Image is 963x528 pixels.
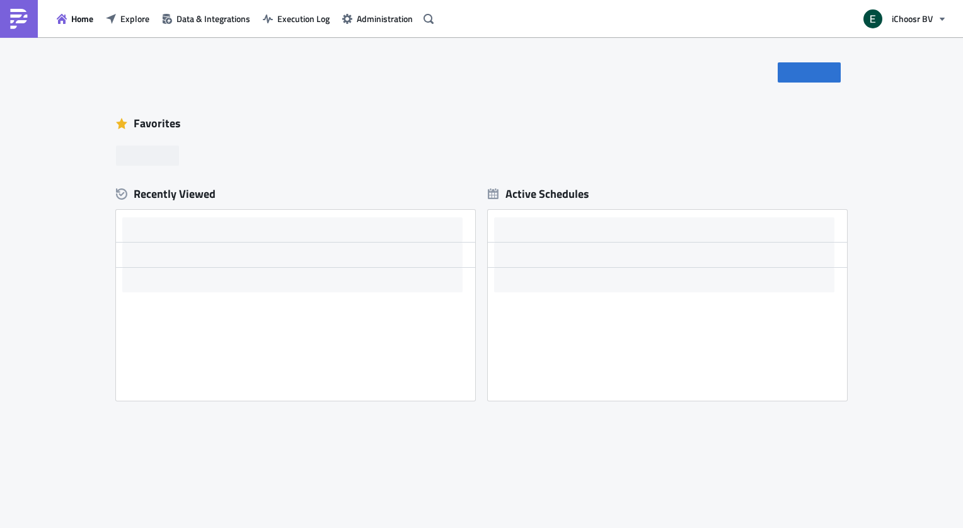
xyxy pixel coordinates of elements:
[856,5,954,33] button: iChoosr BV
[120,12,149,25] span: Explore
[116,185,475,204] div: Recently Viewed
[50,9,100,28] button: Home
[357,12,413,25] span: Administration
[892,12,933,25] span: iChoosr BV
[156,9,257,28] button: Data & Integrations
[488,187,589,201] div: Active Schedules
[862,8,884,30] img: Avatar
[100,9,156,28] button: Explore
[176,12,250,25] span: Data & Integrations
[71,12,93,25] span: Home
[336,9,419,28] button: Administration
[257,9,336,28] button: Execution Log
[116,114,847,133] div: Favorites
[9,9,29,29] img: PushMetrics
[277,12,330,25] span: Execution Log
